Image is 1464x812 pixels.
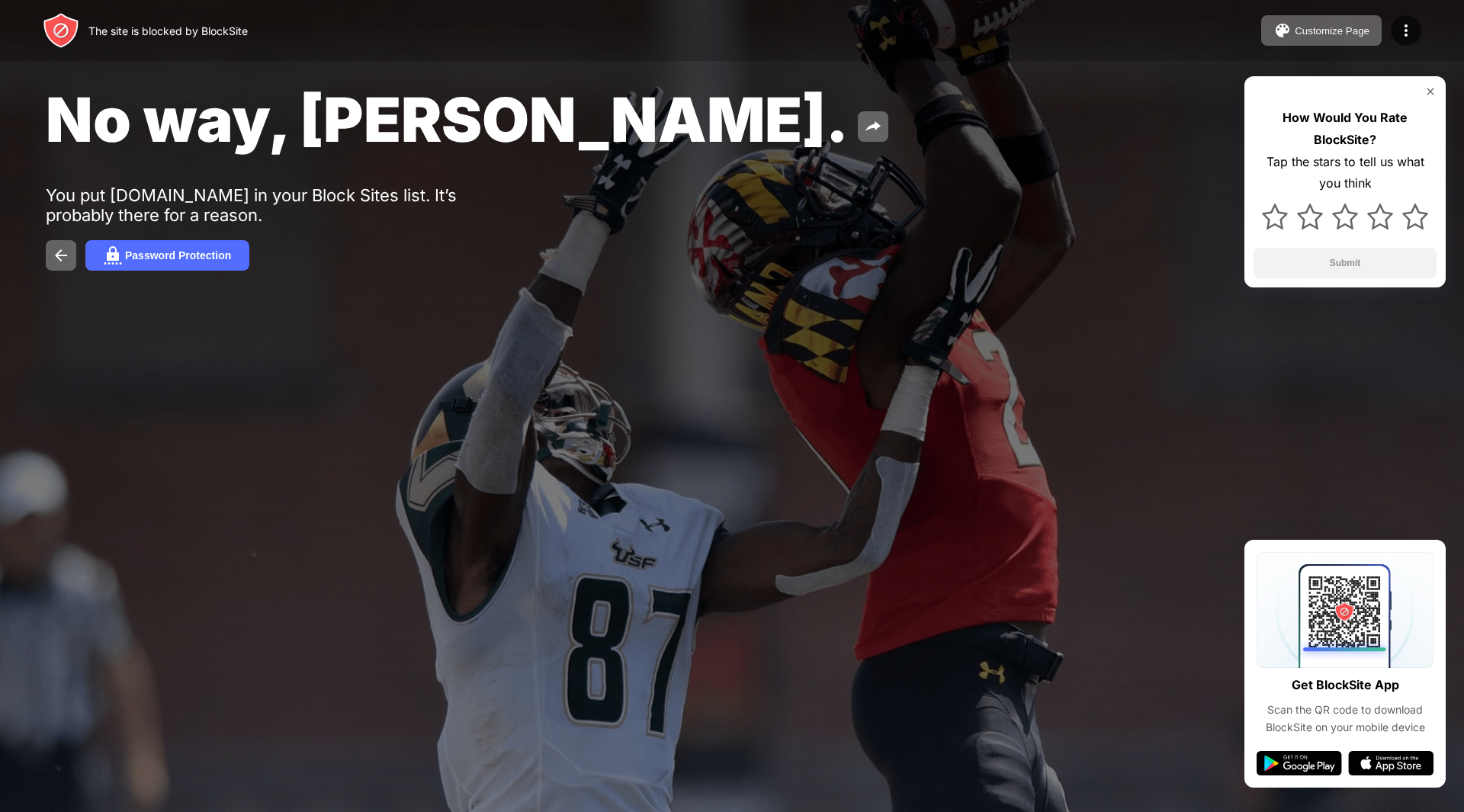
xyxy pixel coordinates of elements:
[1367,204,1393,229] img: star.svg
[1257,701,1433,736] div: Scan the QR code to download BlockSite on your mobile device
[52,246,70,265] img: back.svg
[1332,204,1358,229] img: star.svg
[46,82,849,156] span: No way, [PERSON_NAME].
[1261,15,1382,46] button: Customize Page
[1397,21,1415,40] img: menu-icon.svg
[1257,552,1433,668] img: qrcode.svg
[125,249,231,262] div: Password Protection
[88,24,248,37] div: The site is blocked by BlockSite
[1254,151,1437,195] div: Tap the stars to tell us what you think
[46,185,517,225] div: You put [DOMAIN_NAME] in your Block Sites list. It’s probably there for a reason.
[1402,204,1428,229] img: star.svg
[864,117,882,136] img: share.svg
[1292,674,1399,696] div: Get BlockSite App
[1295,25,1369,37] div: Customize Page
[85,240,249,271] button: Password Protection
[1424,85,1437,98] img: rate-us-close.svg
[1257,751,1342,775] img: google-play.svg
[1348,751,1433,775] img: app-store.svg
[1254,248,1437,278] button: Submit
[46,620,406,794] iframe: Banner
[1273,21,1292,40] img: pallet.svg
[104,246,122,265] img: password.svg
[1254,107,1437,151] div: How Would You Rate BlockSite?
[43,12,79,49] img: header-logo.svg
[1297,204,1323,229] img: star.svg
[1262,204,1288,229] img: star.svg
